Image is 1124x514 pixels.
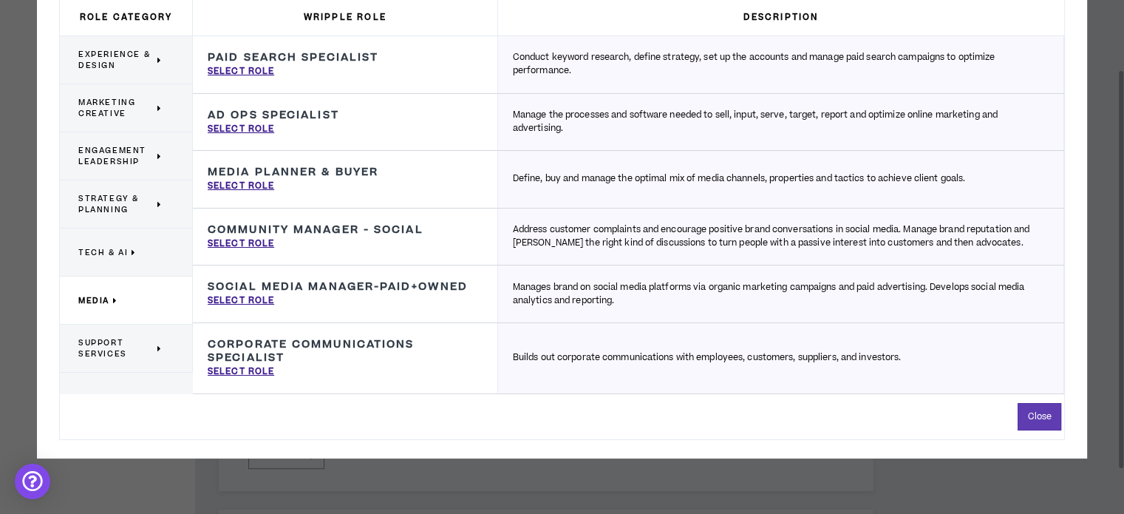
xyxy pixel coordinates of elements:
[208,237,274,251] p: Select Role
[78,49,154,71] span: Experience & Design
[513,281,1049,308] p: Manages brand on social media platforms via organic marketing campaigns and paid advertising. Dev...
[208,166,378,179] h3: Media Planner & Buyer
[513,223,1049,250] p: Address customer complaints and encourage positive brand conversations in social media. Manage br...
[1018,403,1061,430] button: Close
[208,280,468,294] h3: Social Media Manager-Paid+Owned
[513,51,1049,78] p: Conduct keyword research, define strategy, set up the accounts and manage paid search campaigns t...
[513,109,1049,135] p: Manage the processes and software needed to sell, input, serve, target, report and optimize onlin...
[208,65,274,78] p: Select Role
[78,337,154,359] span: Support Services
[208,338,483,365] h3: Corporate Communications Specialist
[513,172,966,186] p: Define, buy and manage the optimal mix of media channels, properties and tactics to achieve clien...
[208,365,274,379] p: Select Role
[78,193,154,215] span: Strategy & Planning
[513,351,902,365] p: Builds out corporate communications with employees, customers, suppliers, and investors.
[208,109,339,122] h3: Ad Ops Specialist
[208,223,423,237] h3: Community Manager - Social
[78,97,154,119] span: Marketing Creative
[15,464,50,499] div: Open Intercom Messenger
[208,294,274,308] p: Select Role
[208,180,274,193] p: Select Role
[78,145,154,167] span: Engagement Leadership
[208,123,274,136] p: Select Role
[78,247,128,258] span: Tech & AI
[78,295,109,306] span: Media
[208,51,378,64] h3: Paid Search Specialist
